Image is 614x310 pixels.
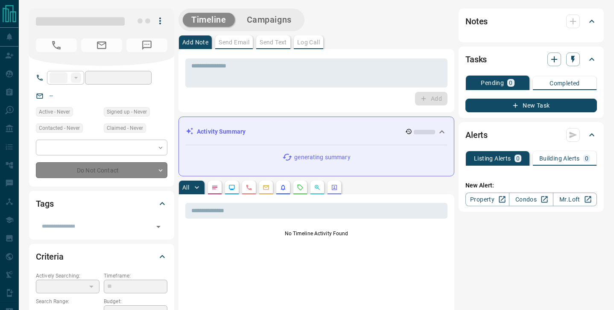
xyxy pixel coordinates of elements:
h2: Tags [36,197,53,211]
p: All [182,184,189,190]
p: 0 [585,155,588,161]
p: No Timeline Activity Found [185,230,447,237]
p: Budget: [104,298,167,305]
svg: Requests [297,184,304,191]
svg: Lead Browsing Activity [228,184,235,191]
div: Activity Summary [186,124,447,140]
svg: Emails [263,184,269,191]
svg: Agent Actions [331,184,338,191]
a: Property [465,193,509,206]
h2: Criteria [36,250,64,263]
svg: Notes [211,184,218,191]
a: Mr.Loft [553,193,597,206]
p: Completed [550,80,580,86]
div: Criteria [36,246,167,267]
button: Open [152,221,164,233]
a: -- [50,92,53,99]
p: generating summary [294,153,350,162]
span: Contacted - Never [39,124,80,132]
p: New Alert: [465,181,597,190]
p: Building Alerts [539,155,580,161]
span: Active - Never [39,108,70,116]
div: Do Not Contact [36,162,167,178]
div: Notes [465,11,597,32]
span: No Number [36,38,77,52]
svg: Opportunities [314,184,321,191]
h2: Tasks [465,53,487,66]
button: Timeline [183,13,235,27]
p: Activity Summary [197,127,246,136]
svg: Listing Alerts [280,184,287,191]
span: Signed up - Never [107,108,147,116]
a: Condos [509,193,553,206]
h2: Notes [465,15,488,28]
p: Timeframe: [104,272,167,280]
p: Listing Alerts [474,155,511,161]
h2: Alerts [465,128,488,142]
svg: Calls [246,184,252,191]
p: Add Note [182,39,208,45]
p: Pending [481,80,504,86]
p: Actively Searching: [36,272,99,280]
p: Search Range: [36,298,99,305]
button: New Task [465,99,597,112]
span: No Email [81,38,122,52]
span: Claimed - Never [107,124,143,132]
div: Tags [36,193,167,214]
p: 0 [516,155,520,161]
div: Alerts [465,125,597,145]
span: No Number [126,38,167,52]
button: Campaigns [238,13,300,27]
p: 0 [509,80,512,86]
div: Tasks [465,49,597,70]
